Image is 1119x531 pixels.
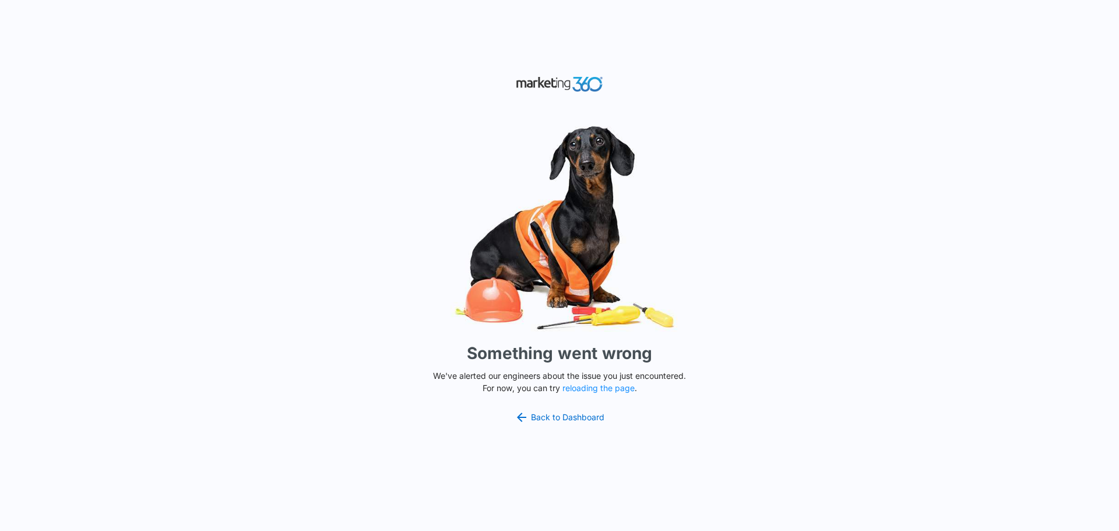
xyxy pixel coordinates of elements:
[516,74,603,94] img: Marketing 360 Logo
[515,410,604,424] a: Back to Dashboard
[428,370,691,394] p: We've alerted our engineers about the issue you just encountered. For now, you can try .
[385,119,734,336] img: Sad Dog
[467,341,652,365] h1: Something went wrong
[562,384,635,393] button: reloading the page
